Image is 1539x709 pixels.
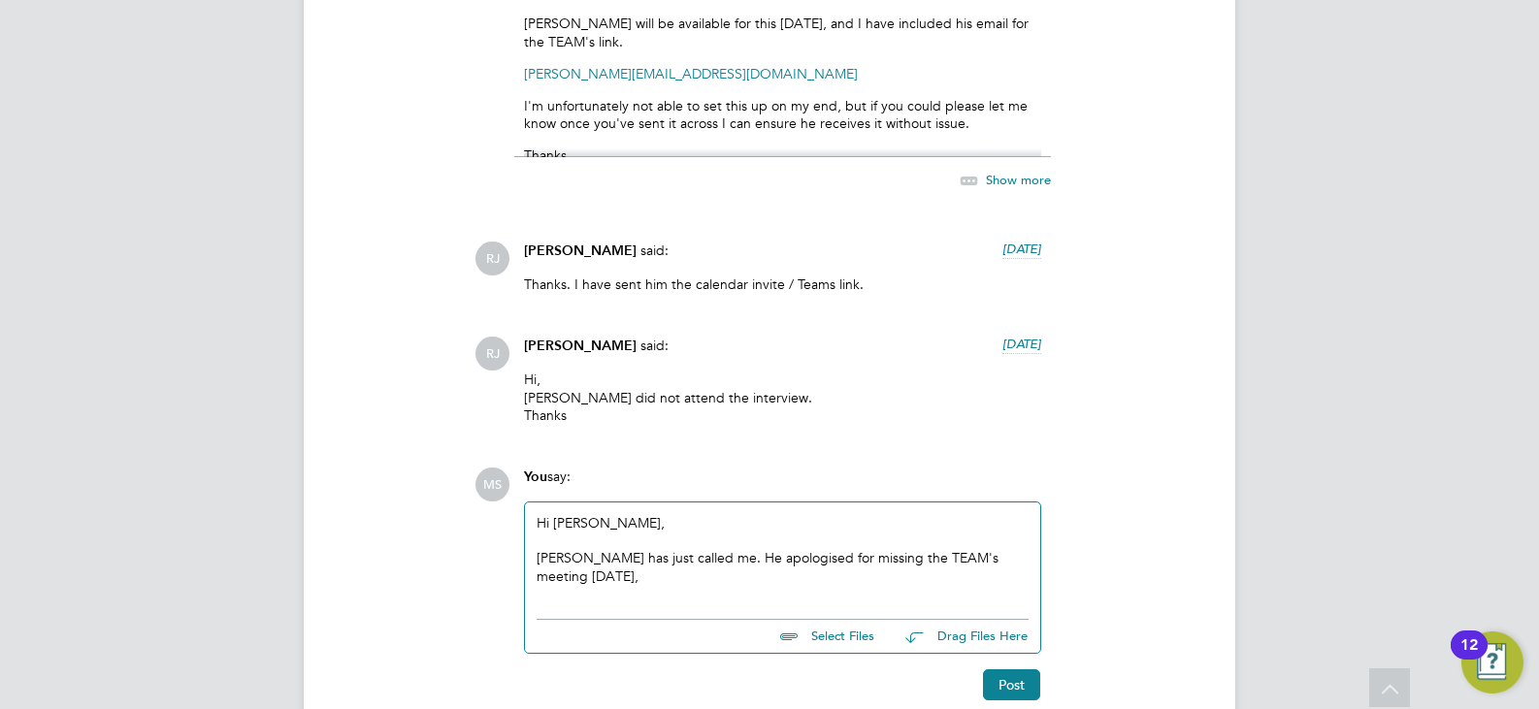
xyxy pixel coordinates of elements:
p: Hi, [PERSON_NAME] did not attend the interview. Thanks [524,371,1041,424]
button: Drag Files Here [890,617,1029,658]
div: [PERSON_NAME] has just called me. He apologised for missing the TEAM's meeting [DATE], [537,549,1029,584]
span: [DATE] [1002,241,1041,257]
div: 12 [1460,645,1478,670]
button: Post [983,669,1040,700]
p: I'm unfortunately not able to set this up on my end, but if you could please let me know once you... [524,97,1041,132]
span: MS [475,467,509,501]
span: said: [640,242,669,259]
div: say: [524,467,1041,501]
span: [PERSON_NAME] [524,242,637,259]
p: Thanks. I have sent him the calendar invite / Teams link. [524,275,1041,293]
span: Show more [986,172,1051,188]
div: Hi [PERSON_NAME], [537,514,1029,597]
a: [PERSON_NAME][EMAIL_ADDRESS][DOMAIN_NAME] [524,65,858,82]
p: Thanks [524,146,1041,164]
span: [PERSON_NAME] [524,338,637,354]
button: Open Resource Center, 12 new notifications [1461,631,1523,693]
p: [PERSON_NAME] will be available for this [DATE], and I have included his email for the TEAM's link. [524,15,1041,49]
span: You [524,468,547,485]
span: RJ [475,337,509,371]
span: [DATE] [1002,336,1041,352]
span: RJ [475,242,509,275]
span: said: [640,337,669,354]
